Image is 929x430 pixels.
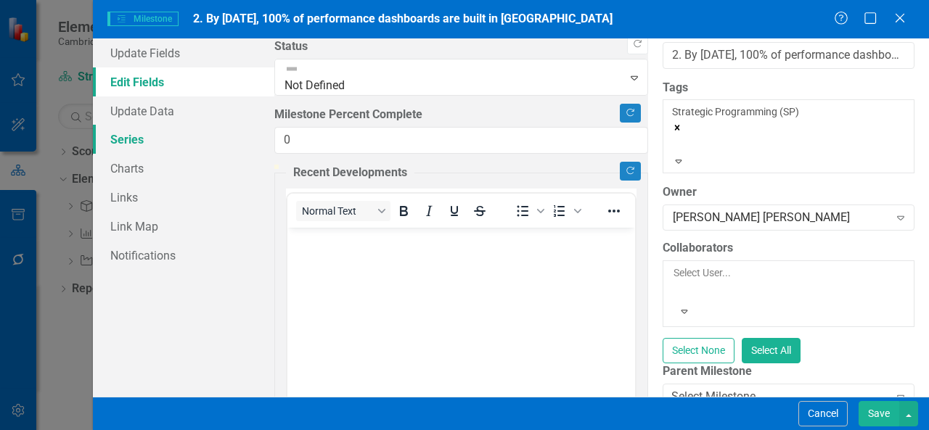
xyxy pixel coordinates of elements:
a: Links [93,183,274,212]
legend: Recent Developments [286,165,414,181]
div: Numbered list [547,201,584,221]
button: Block Normal Text [296,201,390,221]
button: Italic [417,201,441,221]
button: Bold [391,201,416,221]
button: Select All [742,338,801,363]
span: Normal Text [302,205,373,217]
div: Select Milestone... [671,389,764,405]
a: Update Fields [93,38,274,67]
a: Series [93,125,274,154]
label: Milestone Percent Complete [274,107,648,123]
label: Tags [663,80,914,96]
a: Link Map [93,212,274,241]
button: Cancel [798,401,848,426]
label: Status [274,38,648,55]
div: Bullet list [510,201,547,221]
span: 2. By [DATE], 100% of performance dashboards are built in [GEOGRAPHIC_DATA] [193,12,613,25]
button: Strikethrough [467,201,492,221]
img: Not Defined [285,62,299,76]
button: Reveal or hide additional toolbar items [602,201,626,221]
button: Underline [442,201,467,221]
a: Update Data [93,96,274,125]
label: Parent Milestone [663,363,914,380]
div: Remove [object Object] [672,119,905,133]
button: Select None [663,338,734,363]
button: Save [859,401,899,426]
a: Notifications [93,241,274,270]
label: Collaborators [663,240,914,257]
input: Milestone Name [663,42,914,69]
a: Charts [93,154,274,183]
div: [PERSON_NAME] [PERSON_NAME] [673,210,889,226]
div: Select User... [674,265,904,280]
span: Milestone [107,12,179,26]
label: Owner [663,184,914,201]
a: Edit Fields [93,67,274,96]
span: Strategic Programming (SP) [672,106,799,117]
